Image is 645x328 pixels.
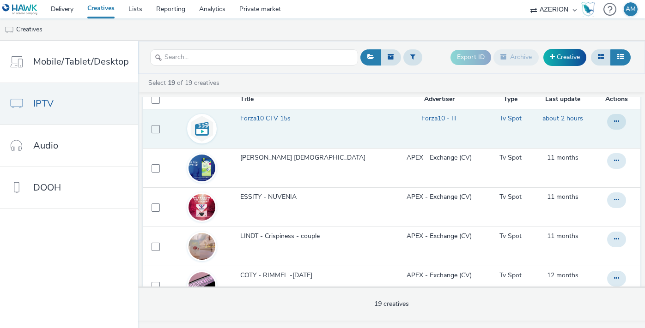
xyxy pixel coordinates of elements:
[492,90,530,109] th: Type
[5,25,14,35] img: tv
[499,153,522,162] a: Tv Spot
[499,192,522,202] a: Tv Spot
[240,153,386,167] a: [PERSON_NAME] [DEMOGRAPHIC_DATA]
[547,192,578,201] span: 11 months
[407,192,472,202] a: APEX - Exchange (CV)
[543,49,586,66] a: Creative
[547,232,578,240] span: 11 months
[610,49,631,65] button: Table
[499,271,522,280] a: Tv Spot
[499,114,522,123] a: Tv Spot
[581,2,595,17] img: Hawk Academy
[240,114,294,123] span: Forza10 CTV 15s
[240,192,386,206] a: ESSITY - NUVENIA
[547,192,578,202] a: 28 October 2024, 16:47
[591,49,611,65] button: Grid
[33,55,129,68] span: Mobile/Tablet/Desktop
[581,2,599,17] a: Hawk Academy
[547,153,578,162] span: 11 months
[240,271,316,280] span: COTY - RIMMEL -[DATE]
[374,299,409,308] span: 19 creatives
[189,155,215,181] img: 26545738-e360-4fa1-b231-2e209f5ccb02.jpg
[168,78,175,87] strong: 19
[499,232,522,241] a: Tv Spot
[2,4,38,15] img: undefined Logo
[387,90,492,109] th: Advertiser
[542,114,583,123] a: 8 October 2025, 11:23
[547,271,578,280] a: 10 October 2024, 17:17
[189,233,215,260] img: 09b2cd14-c872-4300-baef-89d3bf620308.jpg
[407,271,472,280] a: APEX - Exchange (CV)
[596,90,640,109] th: Actions
[147,78,223,87] a: Select of 19 creatives
[33,181,61,194] span: DOOH
[189,194,215,221] img: cecd13ab-8e6d-482d-9aa3-3b5eacf97bf1.jpg
[626,2,636,16] div: AM
[240,232,323,241] span: LINDT - Crispiness - couple
[421,114,457,123] a: Forza10 - IT
[407,153,472,162] a: APEX - Exchange (CV)
[189,115,215,142] img: video.svg
[240,114,386,128] a: Forza10 CTV 15s
[240,271,386,285] a: COTY - RIMMEL -[DATE]
[33,97,54,110] span: IPTV
[239,90,387,109] th: Title
[547,271,578,280] span: 12 months
[547,153,578,162] a: 19 November 2024, 16:22
[542,114,583,123] span: about 2 hours
[450,50,491,65] button: Export ID
[240,232,386,245] a: LINDT - Crispiness - couple
[150,49,358,66] input: Search...
[240,192,300,202] span: ESSITY - NUVENIA
[547,232,578,241] a: 28 October 2024, 16:33
[529,90,596,109] th: Last update
[493,49,539,65] button: Archive
[33,139,58,152] span: Audio
[407,232,472,241] a: APEX - Exchange (CV)
[240,153,369,162] span: [PERSON_NAME] [DEMOGRAPHIC_DATA]
[189,272,215,299] img: 621d06be-cd37-4b8d-95e7-debcdd469a7e.jpg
